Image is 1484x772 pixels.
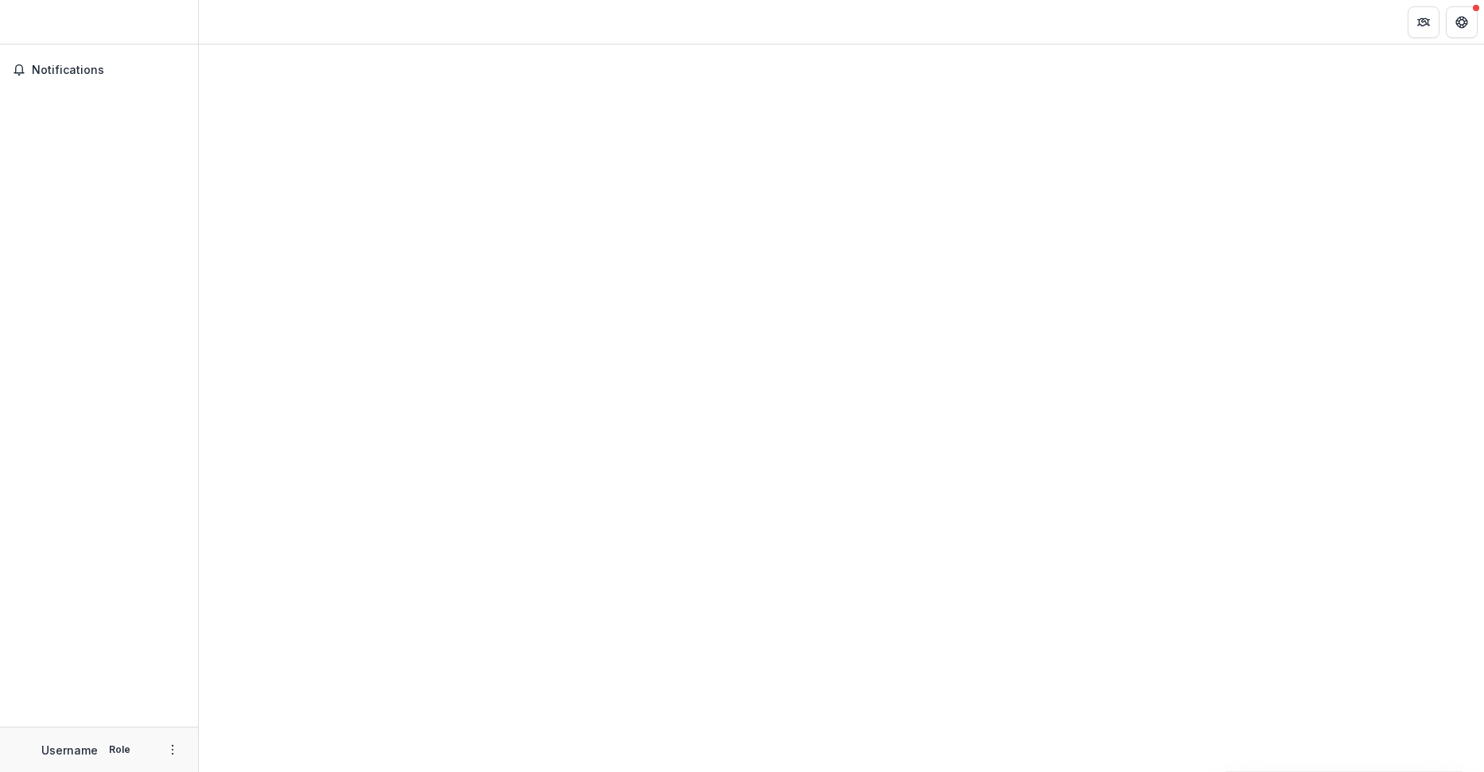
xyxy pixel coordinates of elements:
p: Username [41,742,98,758]
button: More [163,740,182,759]
button: Partners [1408,6,1439,38]
button: Get Help [1446,6,1478,38]
button: Notifications [6,57,192,83]
p: Role [104,743,135,757]
span: Notifications [32,64,185,77]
